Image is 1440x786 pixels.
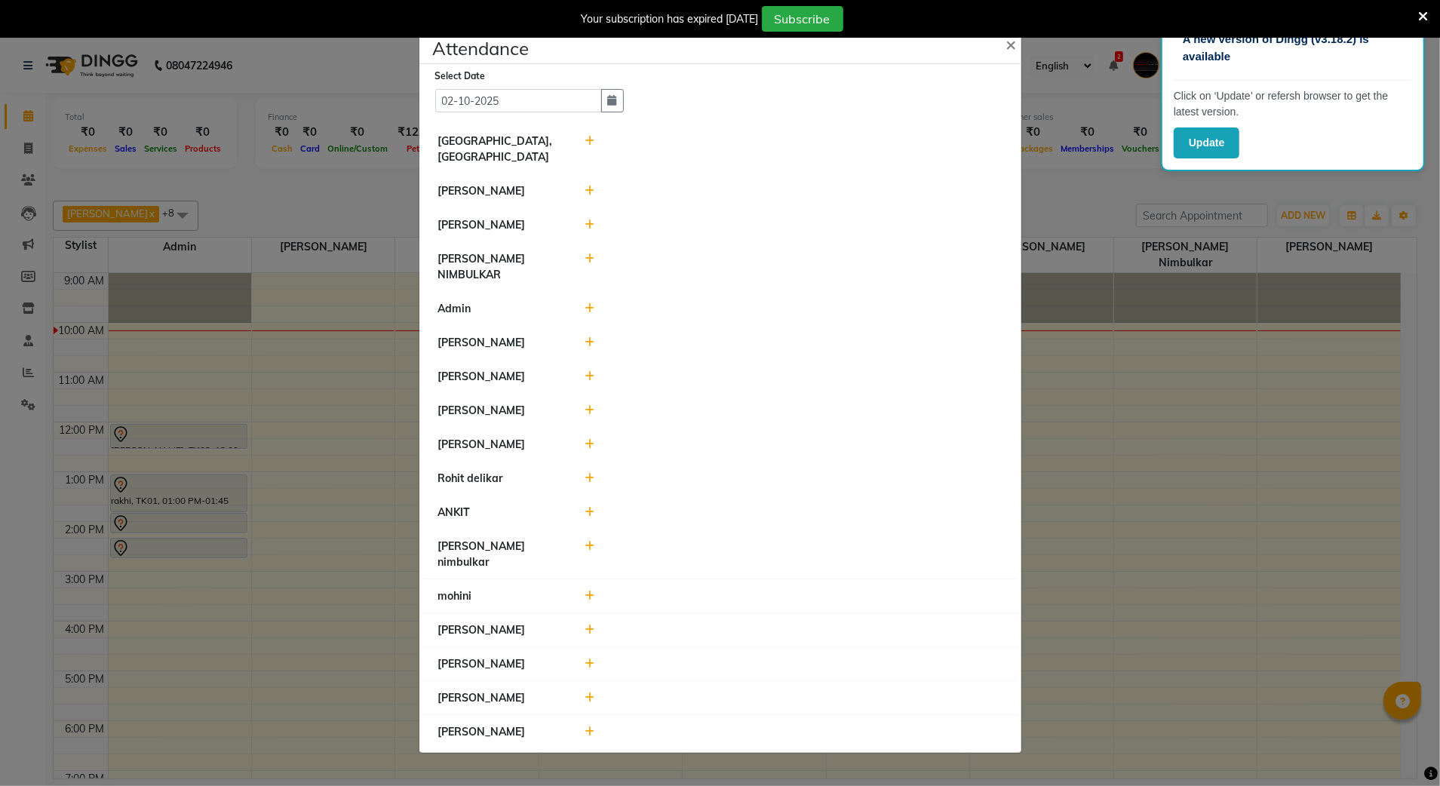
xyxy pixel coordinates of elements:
[427,403,574,419] div: [PERSON_NAME]
[1174,127,1239,158] button: Update
[427,134,574,165] div: [GEOGRAPHIC_DATA], [GEOGRAPHIC_DATA]
[427,471,574,487] div: Rohit delikar
[427,335,574,351] div: [PERSON_NAME]
[433,35,530,62] h4: Attendance
[427,505,574,520] div: ANKIT
[427,724,574,740] div: [PERSON_NAME]
[435,89,602,112] input: Select date
[994,23,1032,65] button: Close
[427,369,574,385] div: [PERSON_NAME]
[1183,31,1403,65] p: A new version of Dingg (v3.18.2) is available
[427,690,574,706] div: [PERSON_NAME]
[427,539,574,570] div: [PERSON_NAME] nimbulkar
[427,622,574,638] div: [PERSON_NAME]
[762,6,843,32] button: Subscribe
[427,588,574,604] div: mohini
[582,11,759,27] div: Your subscription has expired [DATE]
[427,217,574,233] div: [PERSON_NAME]
[427,656,574,672] div: [PERSON_NAME]
[427,183,574,199] div: [PERSON_NAME]
[427,251,574,283] div: [PERSON_NAME] NIMBULKAR
[427,437,574,453] div: [PERSON_NAME]
[435,69,486,83] label: Select Date
[1174,88,1412,120] p: Click on ‘Update’ or refersh browser to get the latest version.
[427,301,574,317] div: Admin
[1006,32,1017,55] span: ×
